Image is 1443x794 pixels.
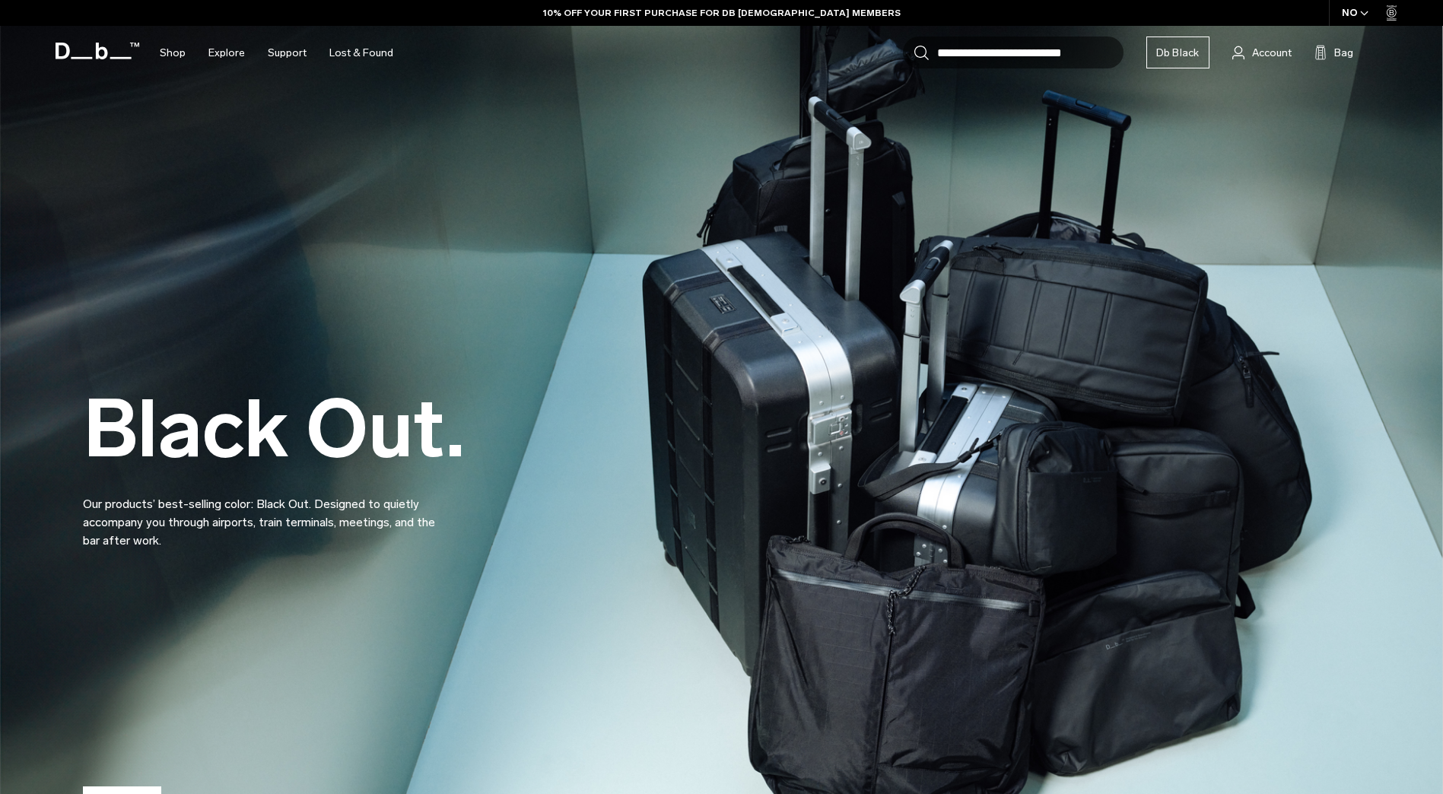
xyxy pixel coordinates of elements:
[148,26,405,80] nav: Main Navigation
[1334,45,1353,61] span: Bag
[83,389,465,469] h2: Black Out.
[83,477,448,550] p: Our products’ best-selling color: Black Out. Designed to quietly accompany you through airports, ...
[208,26,245,80] a: Explore
[543,6,901,20] a: 10% OFF YOUR FIRST PURCHASE FOR DB [DEMOGRAPHIC_DATA] MEMBERS
[1146,37,1209,68] a: Db Black
[160,26,186,80] a: Shop
[1314,43,1353,62] button: Bag
[1252,45,1292,61] span: Account
[329,26,393,80] a: Lost & Found
[1232,43,1292,62] a: Account
[268,26,307,80] a: Support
